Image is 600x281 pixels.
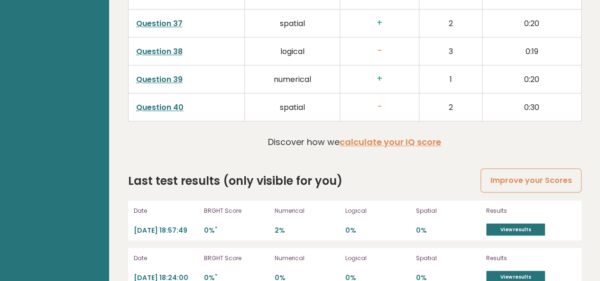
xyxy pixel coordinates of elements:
p: Numerical [275,254,340,262]
p: Numerical [275,206,340,215]
td: 0:30 [482,93,581,121]
a: Question 39 [136,74,183,85]
p: Logical [345,254,410,262]
p: [DATE] 18:57:49 [134,226,199,235]
p: Results [486,206,575,215]
td: logical [245,37,340,65]
a: Improve your Scores [480,168,581,192]
p: 2% [275,226,340,235]
a: Question 40 [136,102,184,113]
td: spatial [245,9,340,37]
a: calculate your IQ score [340,136,441,148]
h3: + [348,18,411,28]
p: 0% [415,226,480,235]
h2: Last test results (only visible for you) [128,172,342,189]
p: Results [486,254,575,262]
p: Date [134,206,199,215]
td: 0:19 [482,37,581,65]
td: 2 [419,9,482,37]
a: View results [486,223,545,236]
td: 0:20 [482,9,581,37]
td: 2 [419,93,482,121]
h3: + [348,74,411,84]
p: 0% [345,226,410,235]
h3: - [348,46,411,56]
td: spatial [245,93,340,121]
td: 1 [419,65,482,93]
p: Logical [345,206,410,215]
h3: - [348,102,411,112]
td: 0:20 [482,65,581,93]
p: Discover how we [268,136,441,148]
p: Spatial [415,254,480,262]
a: Question 37 [136,18,183,29]
td: numerical [245,65,340,93]
p: BRGHT Score [204,206,269,215]
p: Date [134,254,199,262]
p: BRGHT Score [204,254,269,262]
td: 3 [419,37,482,65]
p: Spatial [415,206,480,215]
a: Question 38 [136,46,183,57]
p: 0% [204,226,269,235]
